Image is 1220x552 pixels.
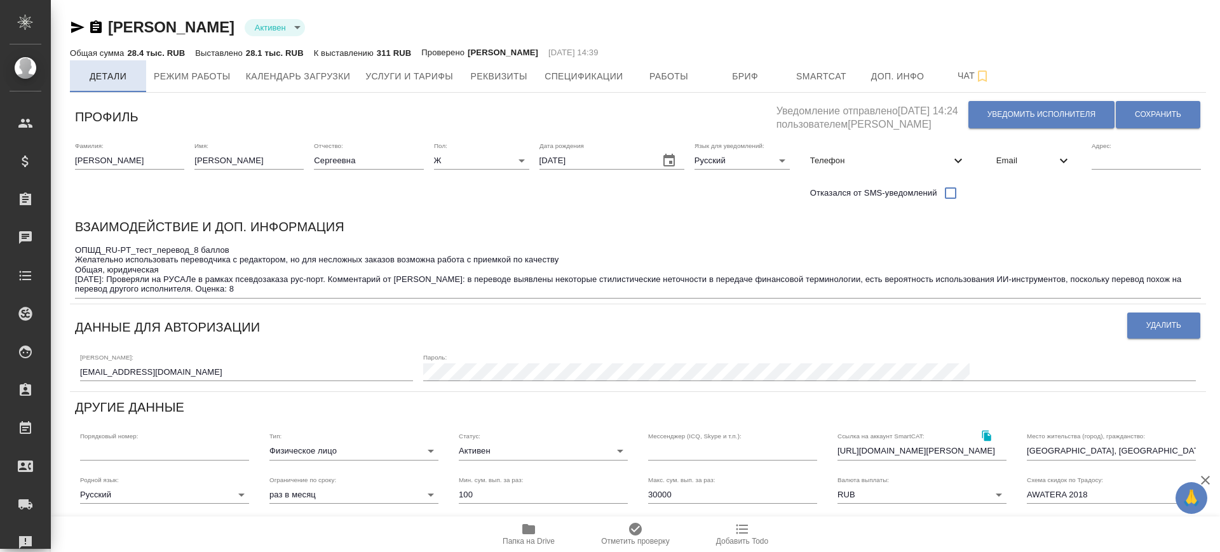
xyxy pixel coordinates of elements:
span: Smartcat [791,69,852,84]
div: Физическое лицо [269,442,438,460]
span: Папка на Drive [503,537,555,546]
button: Отметить проверку [582,516,689,552]
label: Статус: [459,433,480,440]
button: 🙏 [1176,482,1207,514]
label: Дата рождения [539,142,584,149]
button: Скопировать ссылку [973,422,1000,448]
div: Email [986,147,1081,175]
button: Уведомить исполнителя [968,101,1115,128]
label: Мессенджер (ICQ, Skype и т.п.): [648,433,742,440]
p: Общая сумма [70,48,127,58]
label: Схема скидок по Традосу: [1027,476,1103,483]
label: Валюта выплаты: [837,476,889,483]
label: Тип: [269,433,281,440]
label: Пол: [434,142,447,149]
label: Язык для уведомлений: [695,142,764,149]
label: Родной язык: [80,476,119,483]
button: Скопировать ссылку для ЯМессенджера [70,20,85,35]
button: Активен [251,22,290,33]
p: К выставлению [314,48,377,58]
h5: Уведомление отправлено [DATE] 14:24 пользователем [PERSON_NAME] [776,98,968,131]
span: Email [996,154,1056,167]
label: Ограничение по сроку: [269,476,336,483]
label: Отчество: [314,142,343,149]
span: Доп. инфо [867,69,928,84]
p: Проверено [421,46,468,59]
label: Фамилия: [75,142,104,149]
div: Ж [434,152,529,170]
label: Ссылка на аккаунт SmartCAT: [837,433,925,440]
span: Услуги и тарифы [365,69,453,84]
div: Активен [459,442,628,460]
p: [DATE] 14:39 [548,46,599,59]
div: RUB [837,486,1006,504]
div: Русский [80,486,249,504]
p: 28.1 тыс. RUB [246,48,304,58]
span: Режим работы [154,69,231,84]
p: [PERSON_NAME] [468,46,538,59]
h6: Данные для авторизации [75,317,260,337]
span: Чат [944,68,1005,84]
p: 28.4 тыс. RUB [127,48,185,58]
span: Календарь загрузки [246,69,351,84]
button: Скопировать ссылку [88,20,104,35]
button: Папка на Drive [475,516,582,552]
label: Макс. сум. вып. за раз: [648,476,715,483]
label: Мин. сум. вып. за раз: [459,476,524,483]
p: 311 RUB [377,48,411,58]
label: Пароль: [423,354,447,360]
svg: Подписаться [975,69,990,84]
div: Русский [695,152,790,170]
span: Уведомить исполнителя [987,109,1095,120]
label: Адрес: [1092,142,1111,149]
div: Телефон [800,147,976,175]
span: Бриф [715,69,776,84]
div: раз в месяц [269,486,438,504]
h6: Профиль [75,107,139,127]
a: [PERSON_NAME] [108,18,234,36]
span: Реквизиты [468,69,529,84]
div: Активен [245,19,305,36]
label: [PERSON_NAME]: [80,354,133,360]
span: Сохранить [1135,109,1181,120]
span: Добавить Todo [716,537,768,546]
span: Телефон [810,154,951,167]
span: 🙏 [1181,485,1202,511]
span: Удалить [1146,320,1181,331]
div: AWATERA 2018 [1027,486,1196,504]
span: Отказался от SMS-уведомлений [810,187,937,199]
span: Отметить проверку [601,537,669,546]
span: Детали [78,69,139,84]
span: Работы [639,69,700,84]
button: Сохранить [1116,101,1200,128]
label: Порядковый номер: [80,433,138,440]
h6: Другие данные [75,397,184,417]
button: Удалить [1127,313,1200,339]
span: Спецификации [545,69,623,84]
h6: Взаимодействие и доп. информация [75,217,344,237]
textarea: ОПШД_RU-PT_тест_перевод_8 баллов Желательно использовать переводчика с редактором, но для несложн... [75,245,1201,294]
label: Имя: [194,142,208,149]
button: Добавить Todo [689,516,796,552]
label: Место жительства (город), гражданство: [1027,433,1145,440]
p: Выставлено [195,48,246,58]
